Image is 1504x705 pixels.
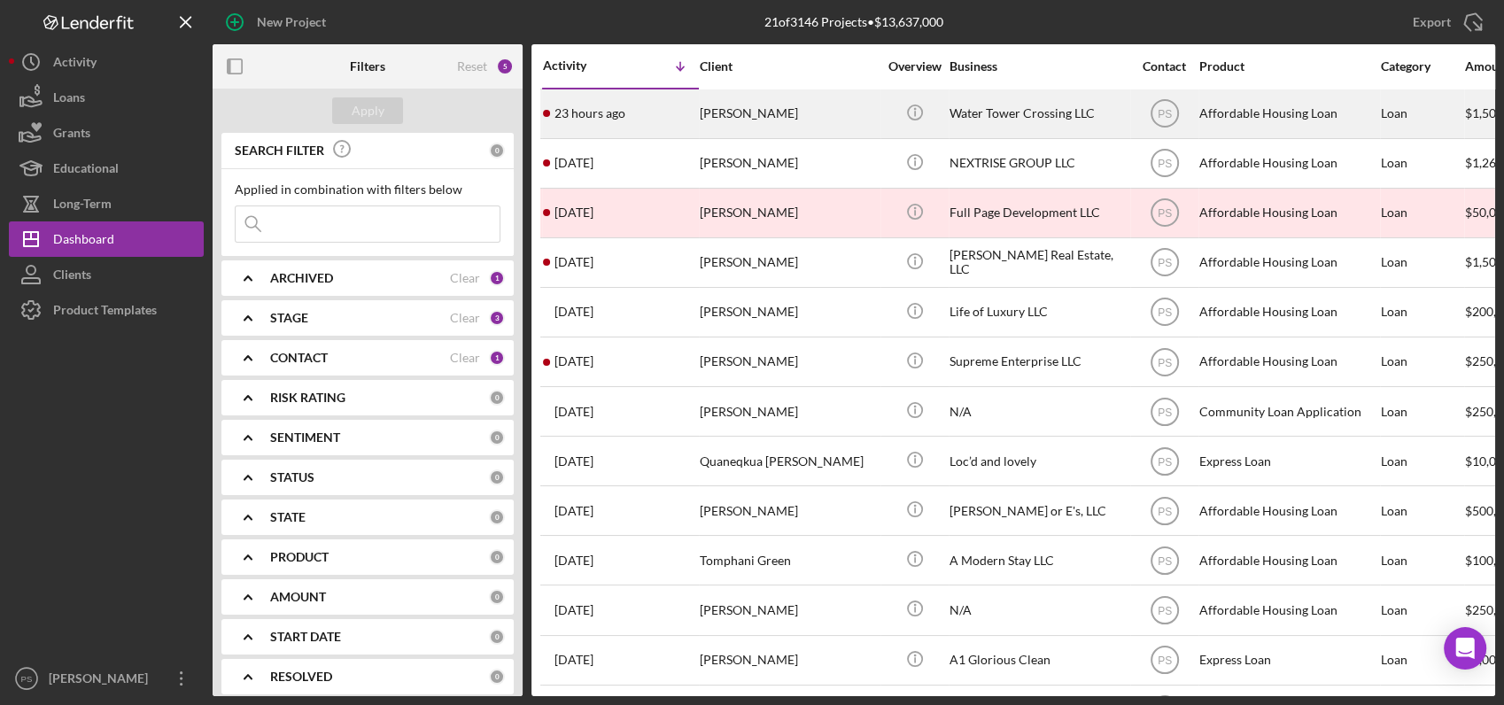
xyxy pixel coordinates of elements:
[1395,4,1495,40] button: Export
[9,80,204,115] button: Loans
[1444,627,1486,670] div: Open Intercom Messenger
[53,115,90,155] div: Grants
[950,388,1127,435] div: N/A
[700,388,877,435] div: [PERSON_NAME]
[554,653,593,667] time: 2025-07-28 17:02
[1199,190,1376,236] div: Affordable Housing Loan
[700,338,877,385] div: [PERSON_NAME]
[9,115,204,151] a: Grants
[53,151,119,190] div: Educational
[53,44,97,84] div: Activity
[235,182,500,197] div: Applied in combination with filters below
[1199,537,1376,584] div: Affordable Housing Loan
[496,58,514,75] div: 5
[257,4,326,40] div: New Project
[489,509,505,525] div: 0
[950,239,1127,286] div: [PERSON_NAME] Real Estate, LLC
[270,670,332,684] b: RESOLVED
[700,239,877,286] div: [PERSON_NAME]
[489,669,505,685] div: 0
[700,537,877,584] div: Tomphani Green
[489,430,505,445] div: 0
[554,305,593,319] time: 2025-08-13 13:05
[44,661,159,701] div: [PERSON_NAME]
[700,90,877,137] div: [PERSON_NAME]
[1381,140,1463,187] div: Loan
[1381,438,1463,484] div: Loan
[1199,90,1376,137] div: Affordable Housing Loan
[332,97,403,124] button: Apply
[700,487,877,534] div: [PERSON_NAME]
[9,151,204,186] button: Educational
[489,549,505,565] div: 0
[950,637,1127,684] div: A1 Glorious Clean
[554,554,593,568] time: 2025-07-31 12:08
[53,257,91,297] div: Clients
[700,438,877,484] div: Quaneqkua [PERSON_NAME]
[450,311,480,325] div: Clear
[1381,537,1463,584] div: Loan
[9,44,204,80] button: Activity
[53,80,85,120] div: Loans
[1381,388,1463,435] div: Loan
[1381,59,1463,74] div: Category
[1157,207,1171,220] text: PS
[457,59,487,74] div: Reset
[489,589,505,605] div: 0
[21,674,33,684] text: PS
[1199,637,1376,684] div: Express Loan
[270,550,329,564] b: PRODUCT
[1199,586,1376,633] div: Affordable Housing Loan
[270,590,326,604] b: AMOUNT
[700,190,877,236] div: [PERSON_NAME]
[450,351,480,365] div: Clear
[950,59,1127,74] div: Business
[1381,190,1463,236] div: Loan
[1381,586,1463,633] div: Loan
[950,140,1127,187] div: NEXTRISE GROUP LLC
[1157,356,1171,368] text: PS
[53,186,112,226] div: Long-Term
[9,257,204,292] button: Clients
[554,106,625,120] time: 2025-08-19 20:25
[1157,158,1171,170] text: PS
[1381,239,1463,286] div: Loan
[9,661,204,696] button: PS[PERSON_NAME]
[1381,487,1463,534] div: Loan
[554,255,593,269] time: 2025-08-13 14:22
[489,390,505,406] div: 0
[489,629,505,645] div: 0
[489,270,505,286] div: 1
[700,586,877,633] div: [PERSON_NAME]
[950,487,1127,534] div: [PERSON_NAME] or E's, LLC
[352,97,384,124] div: Apply
[9,292,204,328] button: Product Templates
[235,143,324,158] b: SEARCH FILTER
[489,143,505,159] div: 0
[1199,487,1376,534] div: Affordable Housing Loan
[1199,388,1376,435] div: Community Loan Application
[270,351,328,365] b: CONTACT
[1157,455,1171,468] text: PS
[1199,289,1376,336] div: Affordable Housing Loan
[270,311,308,325] b: STAGE
[270,430,340,445] b: SENTIMENT
[9,186,204,221] a: Long-Term
[1381,90,1463,137] div: Loan
[1381,338,1463,385] div: Loan
[1157,655,1171,667] text: PS
[1199,59,1376,74] div: Product
[950,586,1127,633] div: N/A
[1157,257,1171,269] text: PS
[489,469,505,485] div: 0
[9,221,204,257] button: Dashboard
[270,391,345,405] b: RISK RATING
[950,537,1127,584] div: A Modern Stay LLC
[53,292,157,332] div: Product Templates
[764,15,943,29] div: 21 of 3146 Projects • $13,637,000
[554,405,593,419] time: 2025-08-05 02:39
